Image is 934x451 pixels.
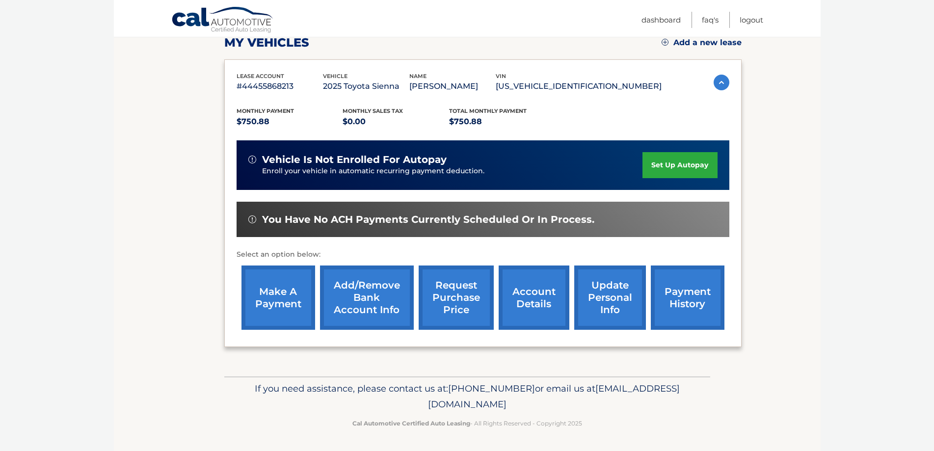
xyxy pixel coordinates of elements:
h2: my vehicles [224,35,309,50]
p: $750.88 [449,115,556,129]
a: account details [499,265,569,330]
img: alert-white.svg [248,156,256,163]
a: set up autopay [642,152,717,178]
p: #44455868213 [237,80,323,93]
a: update personal info [574,265,646,330]
img: accordion-active.svg [714,75,729,90]
p: [PERSON_NAME] [409,80,496,93]
p: If you need assistance, please contact us at: or email us at [231,381,704,412]
span: You have no ACH payments currently scheduled or in process. [262,213,594,226]
img: add.svg [662,39,668,46]
p: Select an option below: [237,249,729,261]
a: Cal Automotive [171,6,274,35]
span: [EMAIL_ADDRESS][DOMAIN_NAME] [428,383,680,410]
p: $750.88 [237,115,343,129]
img: alert-white.svg [248,215,256,223]
p: Enroll your vehicle in automatic recurring payment deduction. [262,166,643,177]
span: vehicle is not enrolled for autopay [262,154,447,166]
a: payment history [651,265,724,330]
span: vin [496,73,506,80]
span: Monthly Payment [237,107,294,114]
p: [US_VEHICLE_IDENTIFICATION_NUMBER] [496,80,662,93]
a: Logout [740,12,763,28]
p: 2025 Toyota Sienna [323,80,409,93]
a: FAQ's [702,12,719,28]
span: [PHONE_NUMBER] [448,383,535,394]
a: request purchase price [419,265,494,330]
a: Add a new lease [662,38,742,48]
span: Monthly sales Tax [343,107,403,114]
span: lease account [237,73,284,80]
span: vehicle [323,73,347,80]
span: Total Monthly Payment [449,107,527,114]
a: make a payment [241,265,315,330]
a: Dashboard [641,12,681,28]
span: name [409,73,427,80]
strong: Cal Automotive Certified Auto Leasing [352,420,470,427]
p: - All Rights Reserved - Copyright 2025 [231,418,704,428]
p: $0.00 [343,115,449,129]
a: Add/Remove bank account info [320,265,414,330]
